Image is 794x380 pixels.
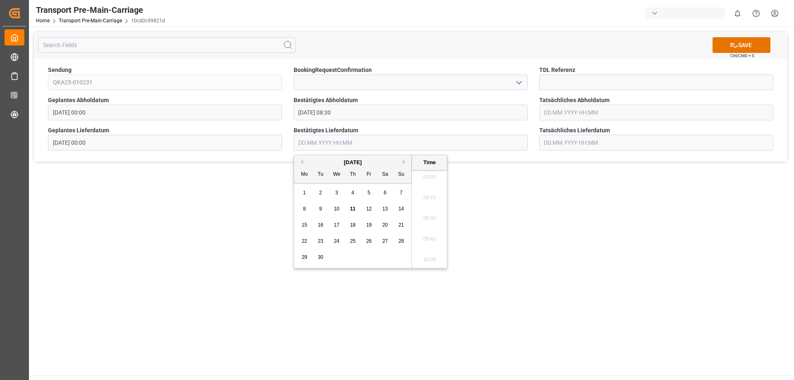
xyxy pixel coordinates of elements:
[48,135,282,151] input: DD.MM.YYYY HH:MM
[384,190,387,196] span: 6
[364,204,374,214] div: Choose Friday, September 12th, 2025
[366,206,371,212] span: 12
[316,170,326,180] div: Tu
[318,254,323,260] span: 30
[316,252,326,263] div: Choose Tuesday, September 30th, 2025
[348,170,358,180] div: Th
[398,238,404,244] span: 28
[334,222,339,228] span: 17
[366,238,371,244] span: 26
[334,206,339,212] span: 10
[332,188,342,198] div: Choose Wednesday, September 3rd, 2025
[294,105,528,120] input: DD.MM.YYYY HH:MM
[400,190,403,196] span: 7
[348,236,358,246] div: Choose Thursday, September 25th, 2025
[380,220,390,230] div: Choose Saturday, September 20th, 2025
[350,238,355,244] span: 25
[350,206,355,212] span: 11
[299,170,310,180] div: Mo
[730,53,754,59] span: Ctrl/CMD + S
[348,220,358,230] div: Choose Thursday, September 18th, 2025
[301,222,307,228] span: 15
[294,135,528,151] input: DD.MM.YYYY HH:MM
[319,190,322,196] span: 2
[350,222,355,228] span: 18
[319,206,322,212] span: 9
[364,188,374,198] div: Choose Friday, September 5th, 2025
[398,222,404,228] span: 21
[368,190,371,196] span: 5
[539,126,610,135] span: Tatsächliches Lieferdatum
[380,188,390,198] div: Choose Saturday, September 6th, 2025
[396,188,407,198] div: Choose Sunday, September 7th, 2025
[318,222,323,228] span: 16
[398,206,404,212] span: 14
[48,105,282,120] input: DD.MM.YYYY HH:MM
[403,159,408,164] button: Next Month
[48,126,109,135] span: Geplantes Lieferdatum
[294,66,372,74] span: BookingRequestConfirmation
[380,170,390,180] div: Sa
[298,159,303,164] button: Previous Month
[512,76,524,89] button: open menu
[382,222,387,228] span: 20
[380,236,390,246] div: Choose Saturday, September 27th, 2025
[539,96,610,105] span: Tatsächliches Abholdatum
[316,220,326,230] div: Choose Tuesday, September 16th, 2025
[316,236,326,246] div: Choose Tuesday, September 23rd, 2025
[299,252,310,263] div: Choose Monday, September 29th, 2025
[316,204,326,214] div: Choose Tuesday, September 9th, 2025
[364,170,374,180] div: Fr
[38,37,296,53] input: Search Fields
[396,236,407,246] div: Choose Sunday, September 28th, 2025
[294,96,358,105] span: Bestätigtes Abholdatum
[382,206,387,212] span: 13
[334,238,339,244] span: 24
[299,204,310,214] div: Choose Monday, September 8th, 2025
[396,220,407,230] div: Choose Sunday, September 21st, 2025
[335,190,338,196] span: 3
[380,204,390,214] div: Choose Saturday, September 13th, 2025
[332,220,342,230] div: Choose Wednesday, September 17th, 2025
[332,170,342,180] div: We
[352,190,354,196] span: 4
[747,4,765,23] button: Help Center
[301,238,307,244] span: 22
[303,190,306,196] span: 1
[713,37,770,53] button: SAVE
[364,220,374,230] div: Choose Friday, September 19th, 2025
[728,4,747,23] button: show 0 new notifications
[294,158,411,167] div: [DATE]
[396,204,407,214] div: Choose Sunday, September 14th, 2025
[382,238,387,244] span: 27
[36,18,50,24] a: Home
[59,18,122,24] a: Transport Pre-Main-Carriage
[414,158,445,167] div: Time
[539,105,773,120] input: DD.MM.YYYY HH:MM
[299,220,310,230] div: Choose Monday, September 15th, 2025
[297,185,409,265] div: month 2025-09
[294,126,358,135] span: Bestätigtes Lieferdatum
[332,236,342,246] div: Choose Wednesday, September 24th, 2025
[301,254,307,260] span: 29
[348,188,358,198] div: Choose Thursday, September 4th, 2025
[539,66,575,74] span: TDL Referenz
[299,188,310,198] div: Choose Monday, September 1st, 2025
[48,96,109,105] span: Geplantes Abholdatum
[303,206,306,212] span: 8
[348,204,358,214] div: Choose Thursday, September 11th, 2025
[316,188,326,198] div: Choose Tuesday, September 2nd, 2025
[364,236,374,246] div: Choose Friday, September 26th, 2025
[36,4,165,16] div: Transport Pre-Main-Carriage
[48,66,72,74] span: Sendung
[318,238,323,244] span: 23
[332,204,342,214] div: Choose Wednesday, September 10th, 2025
[539,135,773,151] input: DD.MM.YYYY HH:MM
[299,236,310,246] div: Choose Monday, September 22nd, 2025
[366,222,371,228] span: 19
[396,170,407,180] div: Su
